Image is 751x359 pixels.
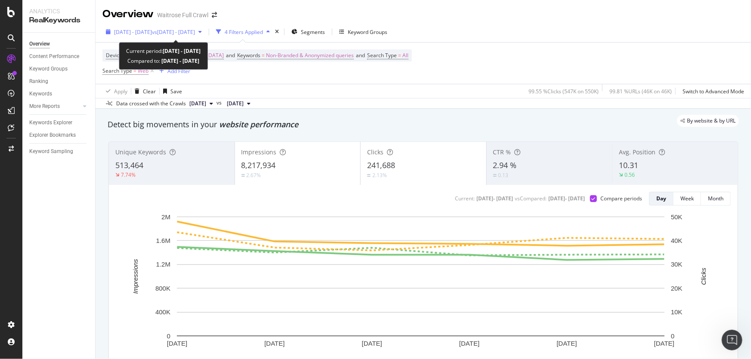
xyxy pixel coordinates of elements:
button: Switch to Advanced Mode [679,84,744,98]
div: Month [708,195,723,202]
span: 8,217,934 [241,160,276,170]
b: [DATE] - [DATE] [163,47,201,55]
button: 4 Filters Applied [213,25,273,39]
div: Current period: [126,46,201,56]
span: Web [138,65,148,77]
button: Save [160,84,182,98]
button: Apply [102,84,127,98]
span: Avg. Position [619,148,655,156]
div: 2.13% [372,172,387,179]
a: Overview [29,40,89,49]
text: [DATE] [654,340,674,347]
button: Day [649,192,674,206]
span: vs [216,99,223,107]
a: Explorer Bookmarks [29,131,89,140]
a: Content Performance [29,52,89,61]
img: Equal [241,174,245,177]
text: 2M [161,213,170,221]
span: = [398,52,401,59]
a: Keyword Sampling [29,147,89,156]
text: 800K [155,285,170,292]
div: Current: [455,195,475,202]
div: Keyword Groups [348,28,387,36]
div: 7.74% [121,171,136,178]
text: Impressions [132,259,139,294]
div: arrow-right-arrow-left [212,12,217,18]
span: All [402,49,408,61]
text: 1.2M [156,261,170,268]
span: 2025 Oct. 8th [189,100,206,107]
div: Day [656,195,666,202]
span: Impressions [241,148,277,156]
div: Content Performance [29,52,79,61]
div: legacy label [677,115,739,127]
text: [DATE] [167,340,187,347]
div: Data crossed with the Crawls [116,100,186,107]
div: Add Filter [167,68,190,75]
div: 2.67% [247,172,261,179]
div: vs Compared : [515,195,547,202]
span: Device [106,52,122,59]
span: Keywords [237,52,260,59]
div: Keyword Sampling [29,147,73,156]
text: 0 [671,332,674,340]
span: [DATE] - [DATE] [114,28,152,36]
button: Week [674,192,701,206]
img: Equal [367,174,371,177]
div: Save [170,88,182,95]
span: Segments [301,28,325,36]
div: Keywords [29,89,52,98]
span: Search Type [367,52,397,59]
div: Analytics [29,7,88,15]
a: Ranking [29,77,89,86]
b: [DATE] - [DATE] [160,57,199,64]
text: [DATE] [459,340,479,347]
div: 0.56 [624,171,635,178]
text: [DATE] [362,340,382,347]
text: Clicks [700,267,708,285]
div: Keyword Groups [29,64,68,74]
div: Overview [102,7,154,21]
button: Segments [288,25,328,39]
span: 513,464 [115,160,143,170]
div: 0.13 [498,172,509,179]
div: Compare periods [600,195,642,202]
a: More Reports [29,102,80,111]
button: Keyword Groups [336,25,391,39]
button: Clear [131,84,156,98]
text: [DATE] [264,340,284,347]
text: [DATE] [556,340,577,347]
div: Ranking [29,77,48,86]
text: 10K [671,308,683,316]
div: Week [680,195,694,202]
span: Unique Keywords [115,148,166,156]
div: [DATE] - [DATE] [548,195,585,202]
div: Switch to Advanced Mode [683,88,744,95]
a: Keyword Groups [29,64,89,74]
text: 1.6M [156,237,170,244]
button: [DATE] [186,98,216,109]
span: = [133,67,136,74]
text: 40K [671,237,683,244]
span: 10.31 [619,160,638,170]
span: By website & by URL [687,118,736,123]
span: 241,688 [367,160,395,170]
span: 2025 Sep. 27th [227,100,244,107]
div: 99.81 % URLs ( 46K on 46K ) [609,88,672,95]
text: 400K [155,308,170,316]
div: Keywords Explorer [29,118,72,127]
button: [DATE] [223,98,254,109]
div: RealKeywords [29,15,88,25]
span: Clicks [367,148,383,156]
button: Month [701,192,731,206]
span: vs [DATE] - [DATE] [152,28,195,36]
span: Search Type [102,67,132,74]
iframe: Intercom live chat [722,330,742,350]
img: Equal [493,174,497,177]
a: Keywords Explorer [29,118,89,127]
div: times [273,28,281,36]
div: More Reports [29,102,60,111]
span: and [226,52,235,59]
text: 20K [671,285,683,292]
div: Apply [114,88,127,95]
